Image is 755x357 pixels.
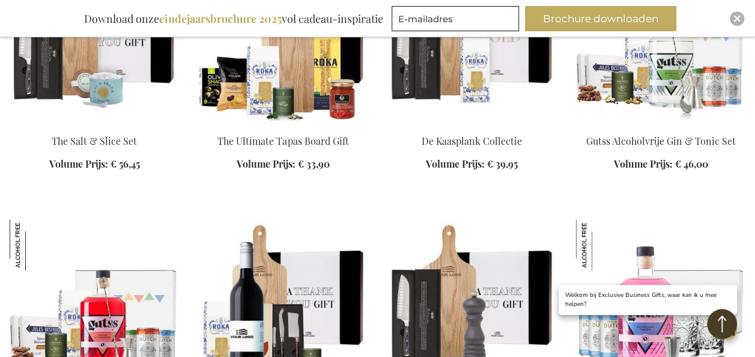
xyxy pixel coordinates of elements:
span: € 39,95 [487,157,518,170]
a: The Salt & Slice Set [52,135,137,147]
img: Gutss Botanical Sweet Gin Tonic Mocktail Set [576,219,627,270]
img: Gutss Alcoholvrije Aperol Set [10,219,61,270]
a: The Cheese Board Collection [387,119,557,130]
img: Close [733,15,741,22]
a: Volume Prijs: € 33,90 [237,157,330,171]
span: € 46,00 [675,157,708,170]
a: Volume Prijs: € 56,45 [49,157,140,171]
b: eindejaarsbrochure 2025 [159,11,282,26]
button: Brochure downloaden [525,6,676,31]
form: marketing offers and promotions [392,6,523,35]
a: Volume Prijs: € 46,00 [613,157,708,171]
span: € 33,90 [298,157,330,170]
a: Gutss Alcoholvrije Gin & Tonic Set [586,135,735,147]
div: Close [730,11,744,26]
span: Volume Prijs: [237,157,296,170]
div: Download onze vol cadeau-inspiratie [79,6,389,31]
span: Volume Prijs: [49,157,108,170]
a: Volume Prijs: € 39,95 [426,157,518,171]
span: € 56,45 [111,157,140,170]
a: The Salt & Slice Set Exclusive Business Gift [10,119,179,130]
span: Volume Prijs: [613,157,672,170]
a: The Ultimate Tapas Board Gift [198,119,368,130]
a: Gutss Non-Alcoholic Gin & Tonic Set Gutss Alcoholvrije Gin & Tonic Set [576,119,745,130]
span: Volume Prijs: [426,157,485,170]
input: E-mailadres [392,6,519,31]
a: De Kaasplank Collectie [422,135,522,147]
a: The Ultimate Tapas Board Gift [217,135,348,147]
